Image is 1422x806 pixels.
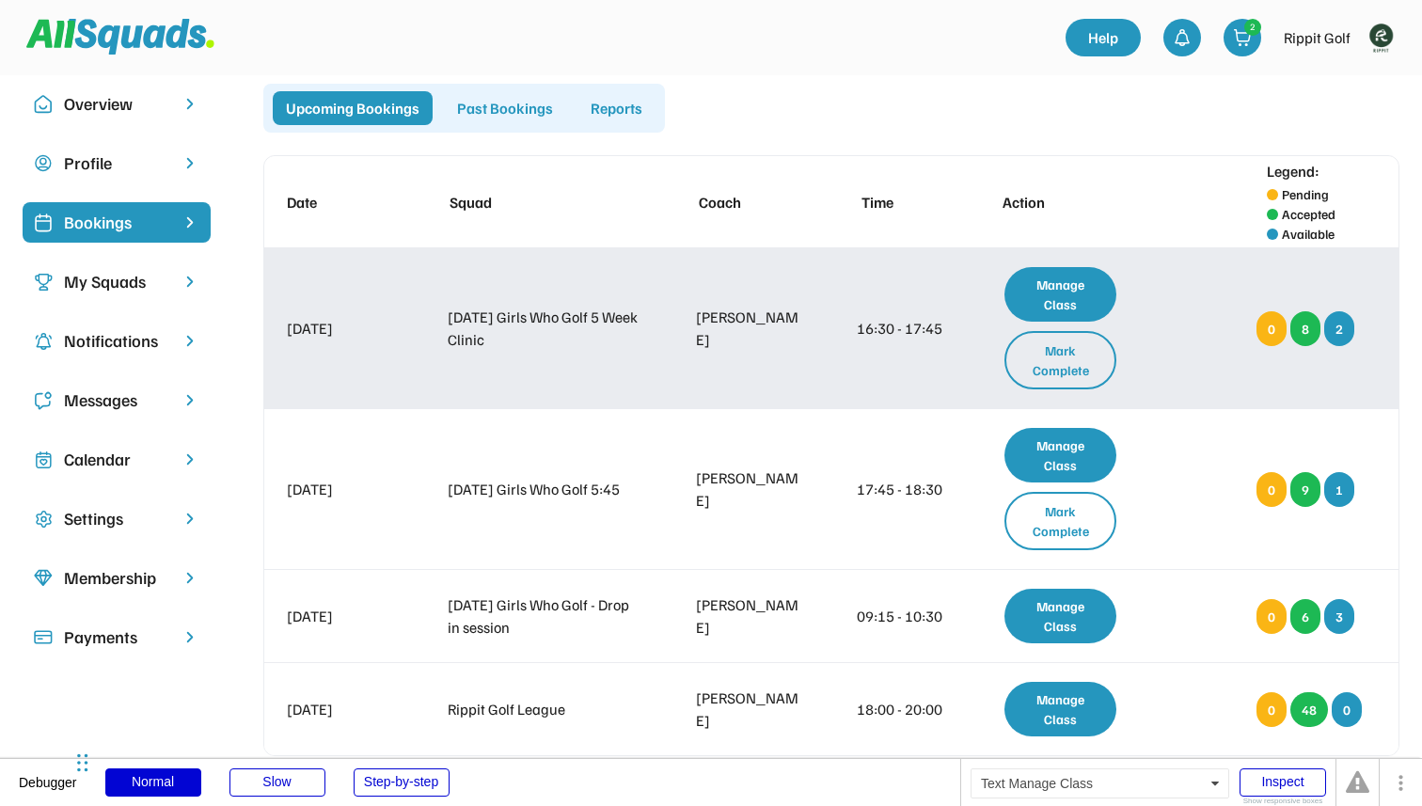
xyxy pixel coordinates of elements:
[34,510,53,529] img: Icon%20copy%2016.svg
[181,95,199,113] img: chevron-right.svg
[34,95,53,114] img: Icon%20copy%2010.svg
[1282,224,1335,244] div: Available
[1004,428,1116,482] div: Manage Class
[448,478,643,500] div: [DATE] Girls Who Golf 5:45
[450,191,645,213] div: Squad
[1066,19,1141,56] a: Help
[181,213,199,231] img: chevron-right%20copy%203.svg
[696,306,805,351] div: [PERSON_NAME]
[64,328,169,354] div: Notifications
[26,19,214,55] img: Squad%20Logo.svg
[181,510,199,528] img: chevron-right.svg
[1173,28,1192,47] img: bell-03%20%281%29.svg
[1004,267,1116,322] div: Manage Class
[64,210,169,235] div: Bookings
[1267,160,1319,182] div: Legend:
[696,593,805,639] div: [PERSON_NAME]
[1362,19,1399,56] img: Rippitlogov2_green.png
[1290,599,1320,634] div: 6
[971,768,1229,798] div: Text Manage Class
[64,387,169,413] div: Messages
[857,478,944,500] div: 17:45 - 18:30
[1324,472,1354,507] div: 1
[64,565,169,591] div: Membership
[1324,599,1354,634] div: 3
[1233,28,1252,47] img: shopping-cart-01%20%281%29.svg
[181,391,199,409] img: chevron-right.svg
[1240,768,1326,797] div: Inspect
[1256,311,1287,346] div: 0
[1256,692,1287,727] div: 0
[287,698,396,720] div: [DATE]
[287,478,396,500] div: [DATE]
[64,91,169,117] div: Overview
[354,768,450,797] div: Step-by-step
[1245,20,1260,34] div: 2
[64,624,169,650] div: Payments
[64,447,169,472] div: Calendar
[1004,589,1116,643] div: Manage Class
[181,154,199,172] img: chevron-right.svg
[857,605,944,627] div: 09:15 - 10:30
[64,150,169,176] div: Profile
[181,450,199,468] img: chevron-right.svg
[34,569,53,588] img: Icon%20copy%208.svg
[577,91,656,125] div: Reports
[1284,26,1351,49] div: Rippit Golf
[64,506,169,531] div: Settings
[287,317,396,340] div: [DATE]
[448,593,643,639] div: [DATE] Girls Who Golf - Drop in session
[34,391,53,410] img: Icon%20copy%205.svg
[696,466,805,512] div: [PERSON_NAME]
[34,450,53,469] img: Icon%20copy%207.svg
[1256,472,1287,507] div: 0
[1282,184,1329,204] div: Pending
[448,306,643,351] div: [DATE] Girls Who Golf 5 Week Clinic
[34,332,53,351] img: Icon%20copy%204.svg
[181,273,199,291] img: chevron-right.svg
[861,191,949,213] div: Time
[699,191,808,213] div: Coach
[696,687,805,732] div: [PERSON_NAME]
[1004,492,1116,550] div: Mark Complete
[287,191,396,213] div: Date
[181,332,199,350] img: chevron-right.svg
[273,91,433,125] div: Upcoming Bookings
[1282,204,1335,224] div: Accepted
[1290,692,1328,727] div: 48
[857,317,944,340] div: 16:30 - 17:45
[34,213,53,232] img: Icon%20%2819%29.svg
[448,698,643,720] div: Rippit Golf League
[181,569,199,587] img: chevron-right.svg
[1003,191,1133,213] div: Action
[34,154,53,173] img: user-circle.svg
[1332,692,1362,727] div: 0
[1324,311,1354,346] div: 2
[1256,599,1287,634] div: 0
[1004,331,1116,389] div: Mark Complete
[64,269,169,294] div: My Squads
[857,698,944,720] div: 18:00 - 20:00
[34,273,53,292] img: Icon%20copy%203.svg
[105,768,201,797] div: Normal
[444,91,566,125] div: Past Bookings
[1290,311,1320,346] div: 8
[34,628,53,647] img: Icon%20%2815%29.svg
[1290,472,1320,507] div: 9
[1240,798,1326,805] div: Show responsive boxes
[181,628,199,646] img: chevron-right.svg
[229,768,325,797] div: Slow
[287,605,396,627] div: [DATE]
[1004,682,1116,736] div: Manage Class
